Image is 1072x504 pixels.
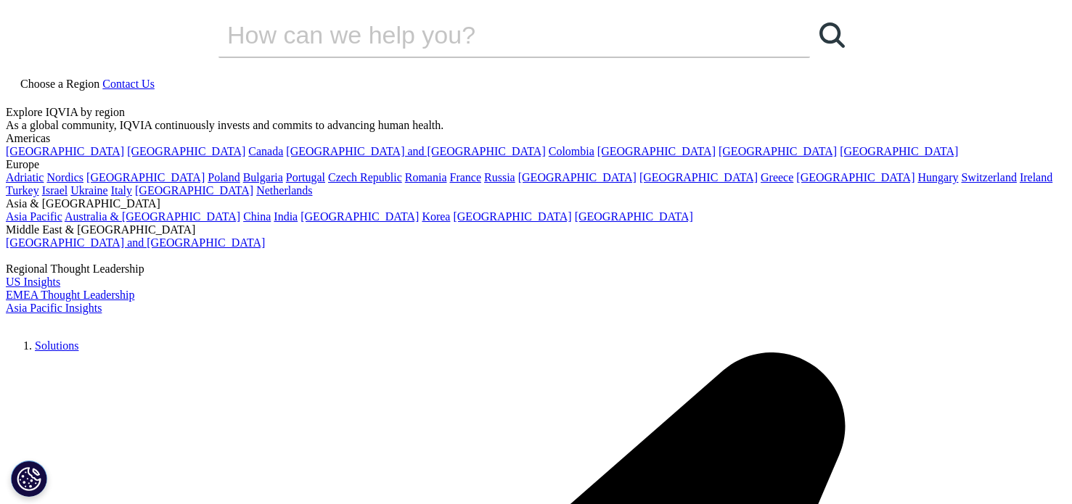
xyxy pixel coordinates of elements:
a: Solutions [35,339,78,352]
a: Nordics [46,171,83,183]
span: Choose a Region [20,78,99,90]
a: Search [810,13,854,57]
a: [GEOGRAPHIC_DATA] [6,145,124,157]
a: India [274,210,298,223]
a: Italy [111,184,132,197]
a: Russia [484,171,515,183]
a: EMEA Thought Leadership [6,289,134,301]
a: [GEOGRAPHIC_DATA] [840,145,958,157]
a: [GEOGRAPHIC_DATA] [453,210,571,223]
a: Hungary [917,171,958,183]
a: [GEOGRAPHIC_DATA] [575,210,693,223]
a: [GEOGRAPHIC_DATA] [300,210,419,223]
svg: Search [819,22,845,48]
a: Turkey [6,184,39,197]
a: Korea [422,210,450,223]
a: Ireland [1020,171,1052,183]
a: Bulgaria [243,171,283,183]
div: Asia & [GEOGRAPHIC_DATA] [6,197,1066,210]
a: Romania [405,171,447,183]
input: Search [218,13,769,57]
a: [GEOGRAPHIC_DATA] [135,184,253,197]
div: Americas [6,132,1066,145]
a: [GEOGRAPHIC_DATA] [597,145,716,157]
a: Israel [42,184,68,197]
a: [GEOGRAPHIC_DATA] [518,171,637,183]
a: Netherlands [256,184,312,197]
a: Asia Pacific Insights [6,302,102,314]
a: [GEOGRAPHIC_DATA] [639,171,758,183]
a: [GEOGRAPHIC_DATA] and [GEOGRAPHIC_DATA] [286,145,545,157]
a: France [450,171,482,183]
div: Middle East & [GEOGRAPHIC_DATA] [6,223,1066,236]
a: Ukraine [70,184,108,197]
a: Greece [761,171,793,183]
a: [GEOGRAPHIC_DATA] [127,145,245,157]
a: Colombia [549,145,594,157]
a: Asia Pacific [6,210,62,223]
a: [GEOGRAPHIC_DATA] [86,171,205,183]
a: Adriatic [6,171,44,183]
div: As a global community, IQVIA continuously invests and commits to advancing human health. [6,119,1066,132]
a: US Insights [6,276,60,288]
a: Australia & [GEOGRAPHIC_DATA] [65,210,240,223]
a: China [243,210,271,223]
a: Portugal [286,171,325,183]
a: Czech Republic [328,171,402,183]
a: [GEOGRAPHIC_DATA] [719,145,837,157]
div: Explore IQVIA by region [6,106,1066,119]
a: Canada [248,145,283,157]
div: Europe [6,158,1066,171]
div: Regional Thought Leadership [6,263,1066,276]
a: Contact Us [102,78,155,90]
a: [GEOGRAPHIC_DATA] [796,171,915,183]
button: Cookies Settings [11,460,47,497]
a: [GEOGRAPHIC_DATA] and [GEOGRAPHIC_DATA] [6,236,265,249]
a: Poland [208,171,240,183]
a: Switzerland [961,171,1016,183]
